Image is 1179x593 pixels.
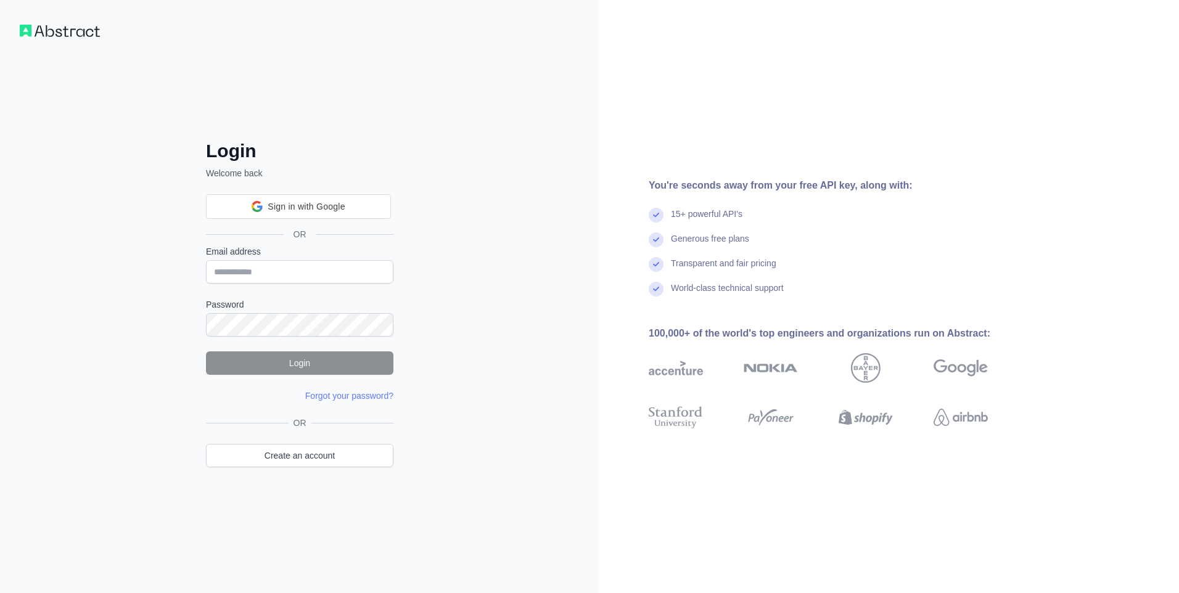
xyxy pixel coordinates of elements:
div: World-class technical support [671,282,784,306]
img: google [934,353,988,383]
div: You're seconds away from your free API key, along with: [649,178,1027,193]
button: Login [206,351,393,375]
img: airbnb [934,404,988,431]
a: Create an account [206,444,393,467]
label: Email address [206,245,393,258]
div: Generous free plans [671,232,749,257]
p: Welcome back [206,167,393,179]
img: bayer [851,353,881,383]
img: stanford university [649,404,703,431]
img: check mark [649,232,663,247]
span: OR [289,417,311,429]
label: Password [206,298,393,311]
div: Sign in with Google [206,194,391,219]
img: payoneer [744,404,798,431]
span: OR [284,228,316,240]
img: nokia [744,353,798,383]
img: Workflow [20,25,100,37]
div: 100,000+ of the world's top engineers and organizations run on Abstract: [649,326,1027,341]
div: 15+ powerful API's [671,208,742,232]
h2: Login [206,140,393,162]
img: check mark [649,208,663,223]
img: shopify [839,404,893,431]
img: check mark [649,282,663,296]
span: Sign in with Google [268,200,345,213]
img: accenture [649,353,703,383]
a: Forgot your password? [305,391,393,401]
img: check mark [649,257,663,272]
div: Transparent and fair pricing [671,257,776,282]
